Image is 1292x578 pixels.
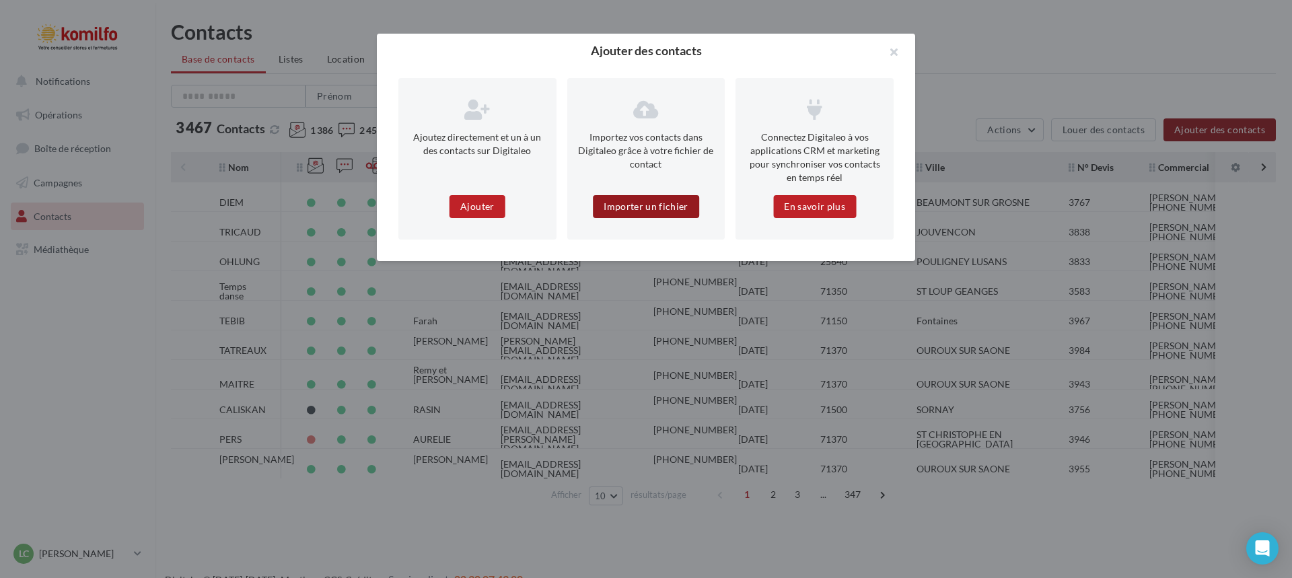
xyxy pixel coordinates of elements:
h2: Ajouter des contacts [398,44,894,57]
p: Importez vos contacts dans Digitaleo grâce à votre fichier de contact [578,131,715,171]
p: Connectez Digitaleo à vos applications CRM et marketing pour synchroniser vos contacts en temps réel [746,131,883,184]
div: Open Intercom Messenger [1246,532,1279,565]
button: En savoir plus [773,195,856,218]
button: Ajouter [450,195,505,218]
p: Ajoutez directement et un à un des contacts sur Digitaleo [409,131,546,157]
button: Importer un fichier [593,195,699,218]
